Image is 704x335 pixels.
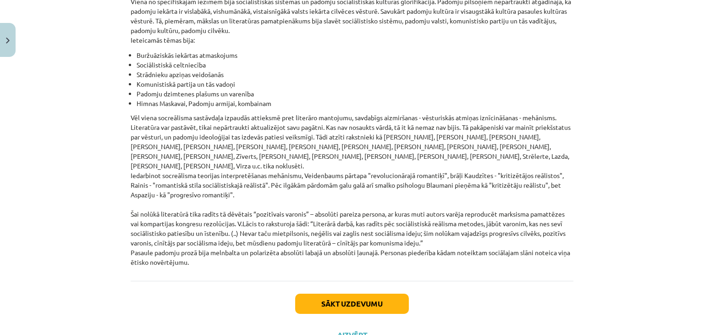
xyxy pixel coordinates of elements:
[137,70,573,79] li: Strādnieku apziņas veidošanās
[137,60,573,70] li: Sociālistiskā celtniecība
[131,113,573,267] p: Vēl viena socreālisma sastāvdaļa izpaudās attieksmē pret literāro mantojumu, savdabīgs aizmiršana...
[6,38,10,44] img: icon-close-lesson-0947bae3869378f0d4975bcd49f059093ad1ed9edebbc8119c70593378902aed.svg
[137,89,573,99] li: Padomju dzimtenes plašums un varenība
[295,294,409,314] button: Sākt uzdevumu
[137,99,573,108] li: Himnas Maskavai, Padomju armijai, kombainam
[137,79,573,89] li: Komunistiskā partija un tās vadoņi
[137,50,573,60] li: Buržuāziskās iekārtas atmaskojums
